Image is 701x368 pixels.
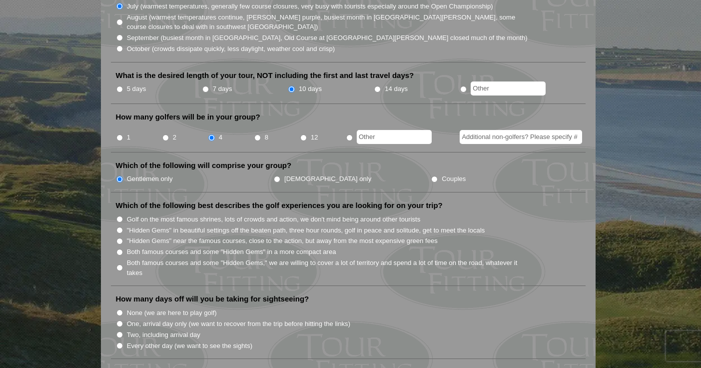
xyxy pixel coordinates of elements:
[127,84,146,94] label: 5 days
[127,132,130,142] label: 1
[265,132,268,142] label: 8
[127,341,252,351] label: Every other day (we want to see the sights)
[213,84,232,94] label: 7 days
[127,174,173,184] label: Gentlemen only
[116,294,309,304] label: How many days off will you be taking for sightseeing?
[127,44,335,54] label: October (crowds dissipate quickly, less daylight, weather cool and crisp)
[311,132,318,142] label: 12
[127,214,421,224] label: Golf on the most famous shrines, lots of crowds and action, we don't mind being around other tour...
[127,258,529,277] label: Both famous courses and some "Hidden Gems," we are willing to cover a lot of territory and spend ...
[127,308,217,318] label: None (we are here to play golf)
[460,130,582,144] input: Additional non-golfers? Please specify #
[442,174,466,184] label: Couples
[116,160,292,170] label: Which of the following will comprise your group?
[127,33,528,43] label: September (busiest month in [GEOGRAPHIC_DATA], Old Course at [GEOGRAPHIC_DATA][PERSON_NAME] close...
[127,319,350,329] label: One, arrival day only (we want to recover from the trip before hitting the links)
[357,130,432,144] input: Other
[116,200,443,210] label: Which of the following best describes the golf experiences you are looking for on your trip?
[173,132,176,142] label: 2
[127,236,438,246] label: "Hidden Gems" near the famous courses, close to the action, but away from the most expensive gree...
[127,1,493,11] label: July (warmest temperatures, generally few course closures, very busy with tourists especially aro...
[219,132,222,142] label: 4
[127,225,485,235] label: "Hidden Gems" in beautiful settings off the beaten path, three hour rounds, golf in peace and sol...
[471,81,546,95] input: Other
[127,247,336,257] label: Both famous courses and some "Hidden Gems" in a more compact area
[284,174,371,184] label: [DEMOGRAPHIC_DATA] only
[116,112,260,122] label: How many golfers will be in your group?
[385,84,408,94] label: 14 days
[127,12,529,32] label: August (warmest temperatures continue, [PERSON_NAME] purple, busiest month in [GEOGRAPHIC_DATA][P...
[116,70,414,80] label: What is the desired length of your tour, NOT including the first and last travel days?
[127,330,200,340] label: Two, including arrival day
[299,84,322,94] label: 10 days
